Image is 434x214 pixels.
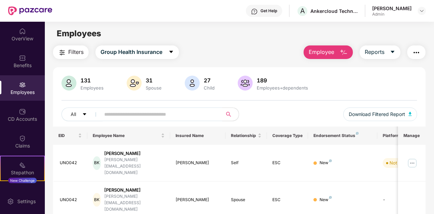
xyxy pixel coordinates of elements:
[19,81,26,88] img: svg+xml;base64,PHN2ZyBpZD0iRW1wbG95ZWVzIiB4bWxucz0iaHR0cDovL3d3dy53My5vcmcvMjAwMC9zdmciIHdpZHRoPS...
[95,45,179,59] button: Group Health Insurancecaret-down
[412,48,420,57] img: svg+xml;base64,PHN2ZyB4bWxucz0iaHR0cDovL3d3dy53My5vcmcvMjAwMC9zdmciIHdpZHRoPSIyNCIgaGVpZ2h0PSIyNC...
[176,160,220,166] div: [PERSON_NAME]
[309,48,334,56] span: Employee
[267,127,308,145] th: Coverage Type
[185,76,200,91] img: svg+xml;base64,PHN2ZyB4bWxucz0iaHR0cDovL3d3dy53My5vcmcvMjAwMC9zdmciIHhtbG5zOnhsaW5rPSJodHRwOi8vd3...
[231,160,261,166] div: Self
[231,133,256,138] span: Relationship
[390,49,395,55] span: caret-down
[320,160,332,166] div: New
[176,197,220,203] div: [PERSON_NAME]
[19,135,26,142] img: svg+xml;base64,PHN2ZyBpZD0iQ2xhaW0iIHhtbG5zPSJodHRwOi8vd3d3LnczLm9yZy8yMDAwL3N2ZyIgd2lkdGg9IjIwIi...
[101,48,162,56] span: Group Health Insurance
[144,77,163,84] div: 31
[60,160,82,166] div: UNO042
[231,197,261,203] div: Spouse
[329,196,332,199] img: svg+xml;base64,PHN2ZyB4bWxucz0iaHR0cDovL3d3dy53My5vcmcvMjAwMC9zdmciIHdpZHRoPSI4IiBoZWlnaHQ9IjgiIH...
[383,133,420,138] div: Platform Status
[104,150,165,157] div: [PERSON_NAME]
[93,193,101,207] div: BK
[87,127,170,145] th: Employee Name
[409,112,412,116] img: svg+xml;base64,PHN2ZyB4bWxucz0iaHR0cDovL3d3dy53My5vcmcvMjAwMC9zdmciIHhtbG5zOnhsaW5rPSJodHRwOi8vd3...
[19,28,26,35] img: svg+xml;base64,PHN2ZyBpZD0iSG9tZSIgeG1sbnM9Imh0dHA6Ly93d3cudzMub3JnLzIwMDAvc3ZnIiB3aWR0aD0iMjAiIG...
[71,111,76,118] span: All
[79,85,105,91] div: Employees
[260,8,277,14] div: Get Help
[372,12,412,17] div: Admin
[310,8,358,14] div: Ankercloud Technologies Private Limited
[104,187,165,193] div: [PERSON_NAME]
[320,197,332,203] div: New
[79,77,105,84] div: 131
[202,77,216,84] div: 27
[104,157,165,176] div: [PERSON_NAME][EMAIL_ADDRESS][DOMAIN_NAME]
[170,127,225,145] th: Insured Name
[251,8,258,15] img: svg+xml;base64,PHN2ZyBpZD0iSGVscC0zMngzMiIgeG1sbnM9Imh0dHA6Ly93d3cudzMub3JnLzIwMDAvc3ZnIiB3aWR0aD...
[390,159,414,166] div: Not Verified
[57,28,101,38] span: Employees
[82,112,87,117] span: caret-down
[15,198,38,205] div: Settings
[93,156,101,170] div: BK
[300,7,305,15] span: A
[58,48,66,57] img: svg+xml;base64,PHN2ZyB4bWxucz0iaHR0cDovL3d3dy53My5vcmcvMjAwMC9zdmciIHdpZHRoPSIyNCIgaGVpZ2h0PSIyNC...
[202,85,216,91] div: Child
[329,159,332,162] img: svg+xml;base64,PHN2ZyB4bWxucz0iaHR0cDovL3d3dy53My5vcmcvMjAwMC9zdmciIHdpZHRoPSI4IiBoZWlnaHQ9IjgiIH...
[58,133,77,138] span: EID
[68,48,84,56] span: Filters
[398,127,426,145] th: Manage
[365,48,384,56] span: Reports
[168,49,174,55] span: caret-down
[356,132,359,135] img: svg+xml;base64,PHN2ZyB4bWxucz0iaHR0cDovL3d3dy53My5vcmcvMjAwMC9zdmciIHdpZHRoPSI4IiBoZWlnaHQ9IjgiIH...
[8,178,37,183] div: New Challenge
[19,55,26,61] img: svg+xml;base64,PHN2ZyBpZD0iQmVuZWZpdHMiIHhtbG5zPSJodHRwOi8vd3d3LnczLm9yZy8yMDAwL3N2ZyIgd2lkdGg9Ij...
[272,160,303,166] div: ESC
[222,108,239,121] button: search
[360,45,400,59] button: Reportscaret-down
[225,127,267,145] th: Relationship
[349,111,405,118] span: Download Filtered Report
[304,45,353,59] button: Employee
[127,76,142,91] img: svg+xml;base64,PHN2ZyB4bWxucz0iaHR0cDovL3d3dy53My5vcmcvMjAwMC9zdmciIHhtbG5zOnhsaW5rPSJodHRwOi8vd3...
[7,198,14,205] img: svg+xml;base64,PHN2ZyBpZD0iU2V0dGluZy0yMHgyMCIgeG1sbnM9Imh0dHA6Ly93d3cudzMub3JnLzIwMDAvc3ZnIiB3aW...
[255,85,309,91] div: Employees+dependents
[343,108,417,121] button: Download Filtered Report
[340,48,348,57] img: svg+xml;base64,PHN2ZyB4bWxucz0iaHR0cDovL3d3dy53My5vcmcvMjAwMC9zdmciIHhtbG5zOnhsaW5rPSJodHRwOi8vd3...
[61,108,103,121] button: Allcaret-down
[61,76,76,91] img: svg+xml;base64,PHN2ZyB4bWxucz0iaHR0cDovL3d3dy53My5vcmcvMjAwMC9zdmciIHhtbG5zOnhsaW5rPSJodHRwOi8vd3...
[1,169,44,176] div: Stepathon
[53,45,89,59] button: Filters
[407,158,418,169] img: manageButton
[60,197,82,203] div: UNO042
[19,162,26,169] img: svg+xml;base64,PHN2ZyB4bWxucz0iaHR0cDovL3d3dy53My5vcmcvMjAwMC9zdmciIHdpZHRoPSIyMSIgaGVpZ2h0PSIyMC...
[93,133,160,138] span: Employee Name
[53,127,88,145] th: EID
[19,108,26,115] img: svg+xml;base64,PHN2ZyBpZD0iQ0RfQWNjb3VudHMiIGRhdGEtbmFtZT0iQ0QgQWNjb3VudHMiIHhtbG5zPSJodHRwOi8vd3...
[144,85,163,91] div: Spouse
[372,5,412,12] div: [PERSON_NAME]
[8,6,52,15] img: New Pazcare Logo
[222,112,235,117] span: search
[419,8,424,14] img: svg+xml;base64,PHN2ZyBpZD0iRHJvcGRvd24tMzJ4MzIiIHhtbG5zPSJodHRwOi8vd3d3LnczLm9yZy8yMDAwL3N2ZyIgd2...
[272,197,303,203] div: ESC
[104,193,165,213] div: [PERSON_NAME][EMAIL_ADDRESS][DOMAIN_NAME]
[313,133,372,138] div: Endorsement Status
[238,76,253,91] img: svg+xml;base64,PHN2ZyB4bWxucz0iaHR0cDovL3d3dy53My5vcmcvMjAwMC9zdmciIHhtbG5zOnhsaW5rPSJodHRwOi8vd3...
[255,77,309,84] div: 189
